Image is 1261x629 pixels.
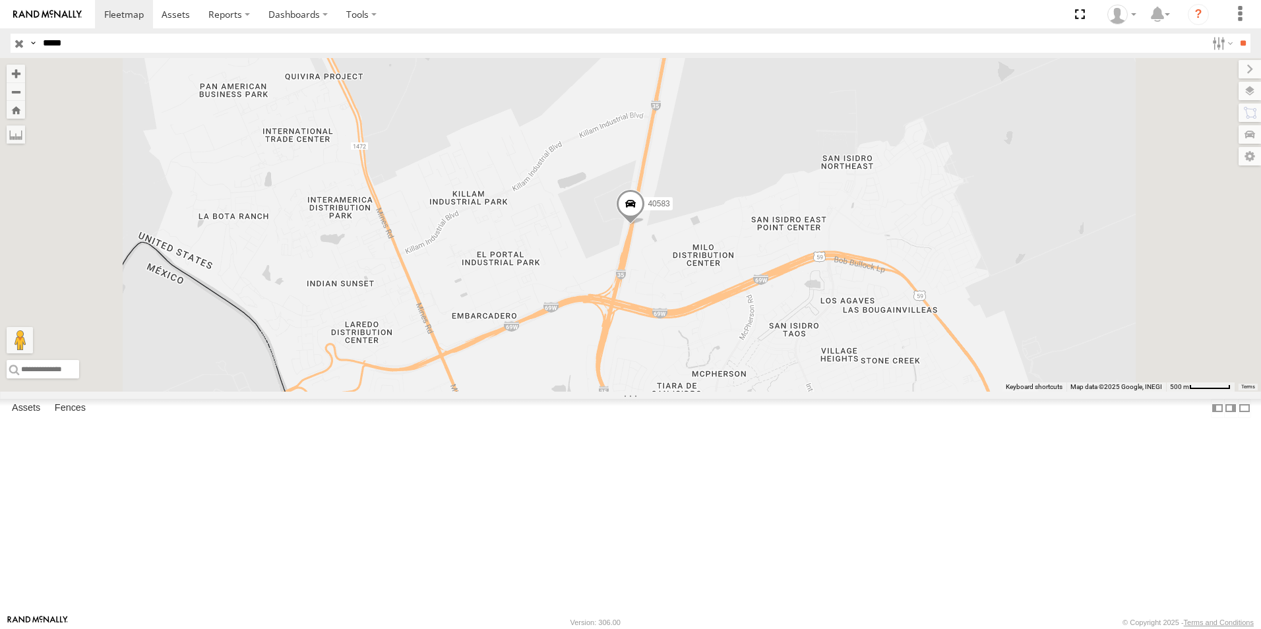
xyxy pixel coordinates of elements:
[7,65,25,82] button: Zoom in
[1070,383,1162,390] span: Map data ©2025 Google, INEGI
[1207,34,1235,53] label: Search Filter Options
[1241,384,1255,390] a: Terms (opens in new tab)
[1224,399,1237,418] label: Dock Summary Table to the Right
[7,616,68,629] a: Visit our Website
[7,125,25,144] label: Measure
[1239,147,1261,165] label: Map Settings
[5,399,47,417] label: Assets
[1103,5,1141,24] div: Caseta Laredo TX
[1238,399,1251,418] label: Hide Summary Table
[1184,618,1254,626] a: Terms and Conditions
[7,82,25,101] button: Zoom out
[28,34,38,53] label: Search Query
[7,101,25,119] button: Zoom Home
[648,200,669,209] span: 40583
[1170,383,1189,390] span: 500 m
[48,399,92,417] label: Fences
[1166,382,1235,392] button: Map Scale: 500 m per 59 pixels
[1211,399,1224,418] label: Dock Summary Table to the Left
[1188,4,1209,25] i: ?
[1123,618,1254,626] div: © Copyright 2025 -
[7,327,33,353] button: Drag Pegman onto the map to open Street View
[13,10,82,19] img: rand-logo.svg
[1006,382,1062,392] button: Keyboard shortcuts
[570,618,621,626] div: Version: 306.00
